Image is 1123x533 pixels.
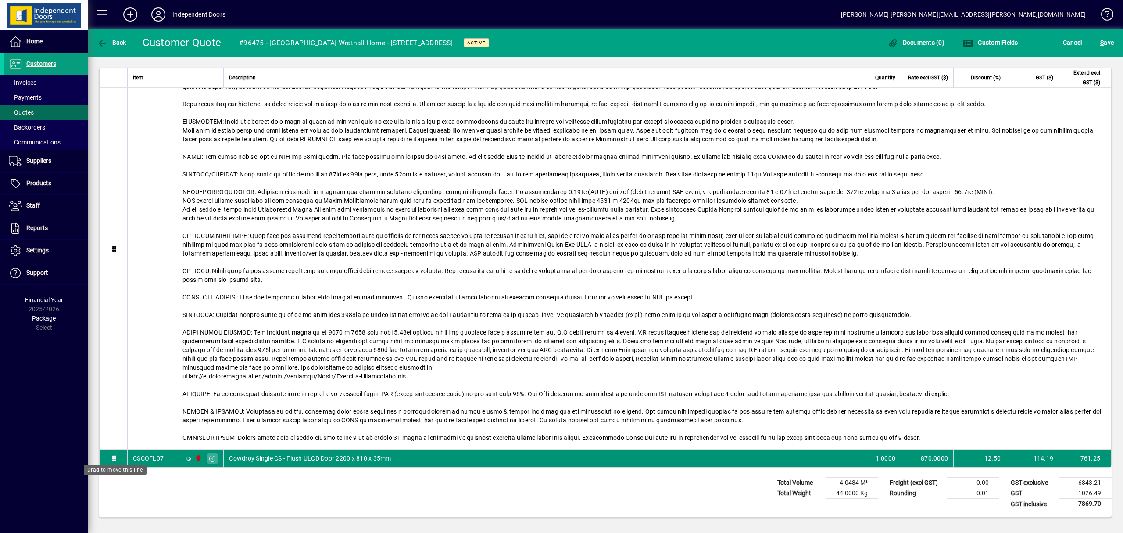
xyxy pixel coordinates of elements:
[1063,36,1082,50] span: Cancel
[841,7,1086,22] div: [PERSON_NAME] [PERSON_NAME][EMAIL_ADDRESS][PERSON_NAME][DOMAIN_NAME]
[26,60,56,67] span: Customers
[4,217,88,239] a: Reports
[84,465,147,475] div: Drag to move this line
[971,73,1001,83] span: Discount (%)
[4,240,88,262] a: Settings
[229,454,391,463] span: Cowdroy Single CS - Flush ULCD Door 2200 x 810 x 35mm
[26,180,51,187] span: Products
[876,454,896,463] span: 1.0000
[9,124,45,131] span: Backorders
[4,75,88,90] a: Invoices
[4,173,88,194] a: Products
[908,73,948,83] span: Rate excl GST ($)
[467,40,486,46] span: Active
[1006,499,1059,510] td: GST inclusive
[1094,2,1112,30] a: Knowledge Base
[88,35,136,50] app-page-header-button: Back
[9,79,36,86] span: Invoices
[26,157,51,164] span: Suppliers
[172,7,225,22] div: Independent Doors
[875,73,895,83] span: Quantity
[1059,450,1111,467] td: 761.25
[887,39,944,46] span: Documents (0)
[885,478,947,488] td: Freight (excl GST)
[4,120,88,135] a: Backorders
[193,454,203,463] span: Christchurch
[947,478,999,488] td: 0.00
[1064,68,1100,87] span: Extend excl GST ($)
[885,488,947,499] td: Rounding
[95,35,129,50] button: Back
[32,315,56,322] span: Package
[1059,499,1112,510] td: 7869.70
[773,488,826,499] td: Total Weight
[128,49,1111,449] div: **LOREMIPSU DOLOR - SITAM CONS AD ELIT SED DOEIUSMODT INCID UT LABOREETDOL** Magnaal Enimadmi Ven...
[4,31,88,53] a: Home
[26,38,43,45] span: Home
[239,36,453,50] div: #96475 - [GEOGRAPHIC_DATA] Wrathall Home - [STREET_ADDRESS]
[229,73,256,83] span: Description
[4,135,88,150] a: Communications
[1100,39,1104,46] span: S
[826,478,878,488] td: 4.0484 M³
[1006,450,1059,467] td: 114.19
[116,7,144,22] button: Add
[133,454,164,463] div: CSCOFL07
[25,296,63,303] span: Financial Year
[773,478,826,488] td: Total Volume
[4,150,88,172] a: Suppliers
[1061,35,1084,50] button: Cancel
[826,488,878,499] td: 44.0000 Kg
[1098,35,1116,50] button: Save
[1100,36,1114,50] span: ave
[963,39,1018,46] span: Custom Fields
[1006,488,1059,499] td: GST
[906,454,948,463] div: 870.0000
[1036,73,1053,83] span: GST ($)
[26,247,49,254] span: Settings
[4,105,88,120] a: Quotes
[143,36,222,50] div: Customer Quote
[9,139,61,146] span: Communications
[4,195,88,217] a: Staff
[26,269,48,276] span: Support
[26,202,40,209] span: Staff
[1006,478,1059,488] td: GST exclusive
[97,39,126,46] span: Back
[947,488,999,499] td: -0.01
[144,7,172,22] button: Profile
[4,262,88,284] a: Support
[885,35,947,50] button: Documents (0)
[953,450,1006,467] td: 12.50
[1059,488,1112,499] td: 1026.49
[4,90,88,105] a: Payments
[961,35,1020,50] button: Custom Fields
[26,224,48,231] span: Reports
[133,73,143,83] span: Item
[9,94,42,101] span: Payments
[1059,478,1112,488] td: 6843.21
[9,109,34,116] span: Quotes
